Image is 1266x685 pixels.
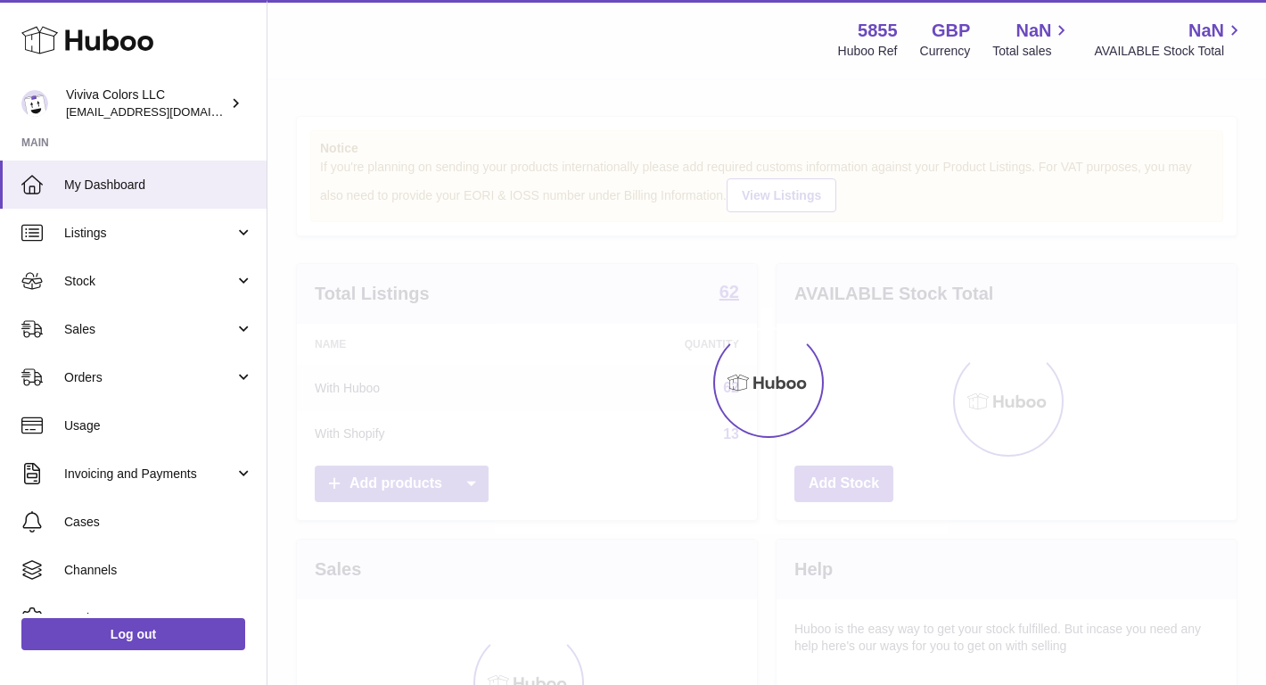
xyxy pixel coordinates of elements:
span: Settings [64,610,253,627]
span: My Dashboard [64,177,253,194]
span: Total sales [992,43,1072,60]
div: Huboo Ref [838,43,898,60]
span: Orders [64,369,234,386]
span: Sales [64,321,234,338]
div: Currency [920,43,971,60]
span: Invoicing and Payments [64,466,234,483]
span: AVAILABLE Stock Total [1094,43,1245,60]
strong: 5855 [858,19,898,43]
a: NaN AVAILABLE Stock Total [1094,19,1245,60]
span: Stock [64,273,234,290]
span: Cases [64,514,253,531]
span: NaN [1015,19,1051,43]
span: Channels [64,562,253,579]
img: admin@vivivacolors.com [21,90,48,117]
span: NaN [1188,19,1224,43]
span: [EMAIL_ADDRESS][DOMAIN_NAME] [66,104,262,119]
a: NaN Total sales [992,19,1072,60]
strong: GBP [932,19,970,43]
div: Viviva Colors LLC [66,87,226,120]
a: Log out [21,618,245,650]
span: Listings [64,225,234,242]
span: Usage [64,417,253,434]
